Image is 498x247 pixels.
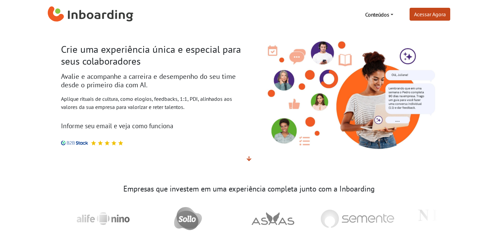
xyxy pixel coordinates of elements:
[61,122,244,130] h3: Informe seu email e veja como funciona
[362,8,396,21] a: Conteúdos
[98,140,103,145] img: Avaliação 5 estrelas no B2B Stack
[61,44,244,67] h1: Crie uma experiência única e especial para seus colaboradores
[48,4,133,25] img: Inboarding Home
[88,140,123,145] div: Avaliação 5 estrelas no B2B Stack
[91,140,96,145] img: Avaliação 5 estrelas no B2B Stack
[61,72,244,89] h2: Avalie e acompanhe a carreira e desempenho do seu time desde o primeiro dia com AI.
[61,140,88,145] img: B2B Stack logo
[247,155,251,162] span: Veja mais detalhes abaixo
[104,140,110,145] img: Avaliação 5 estrelas no B2B Stack
[315,204,400,233] img: Semente Negocios
[111,140,117,145] img: Avaliação 5 estrelas no B2B Stack
[246,207,300,230] img: Asaas
[410,8,450,21] a: Acessar Agora
[254,29,437,152] img: Inboarding - Rutuais de Cultura com Inteligência Ariticial. Feedback, conversas 1:1, PDI.
[169,202,207,235] img: Sollo Brasil
[61,95,244,111] p: Aplique rituais de cultura, como elogios, feedbacks, 1:1, PDI, alinhados aos valores da sua empre...
[48,3,133,26] a: Inboarding Home Page
[118,140,123,145] img: Avaliação 5 estrelas no B2B Stack
[61,184,437,194] h3: Empresas que investem em uma experiência completa junto com a Inboarding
